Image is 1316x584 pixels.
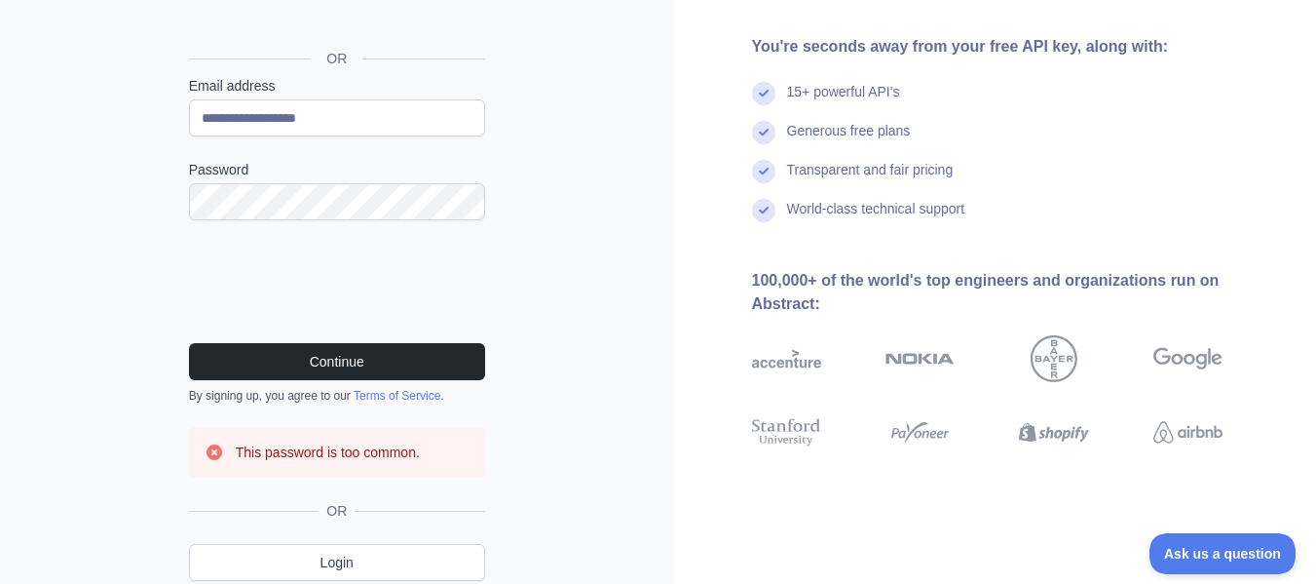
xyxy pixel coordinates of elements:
iframe: reCAPTCHA [189,244,485,320]
img: check mark [752,199,775,222]
img: airbnb [1153,415,1222,450]
img: check mark [752,82,775,105]
div: Generous free plans [787,121,911,160]
h3: This password is too common. [236,443,420,462]
label: Email address [189,76,485,96]
div: 15+ powerful API's [787,82,900,121]
span: OR [311,49,362,68]
img: accenture [752,335,821,382]
div: Transparent and fair pricing [787,160,954,199]
img: google [1153,335,1222,382]
img: bayer [1031,335,1077,382]
button: Continue [189,343,485,380]
img: check mark [752,121,775,144]
img: nokia [885,335,955,382]
img: payoneer [885,415,955,450]
a: Login [189,544,485,581]
img: stanford university [752,415,821,450]
a: Terms of Service [354,389,440,403]
div: You're seconds away from your free API key, along with: [752,35,1286,58]
div: 100,000+ of the world's top engineers and organizations run on Abstract: [752,269,1286,316]
img: shopify [1019,415,1088,450]
label: Password [189,160,485,179]
div: By signing up, you agree to our . [189,388,485,404]
span: OR [319,501,355,521]
iframe: Toggle Customer Support [1149,533,1297,574]
img: check mark [752,160,775,183]
div: World-class technical support [787,199,965,238]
